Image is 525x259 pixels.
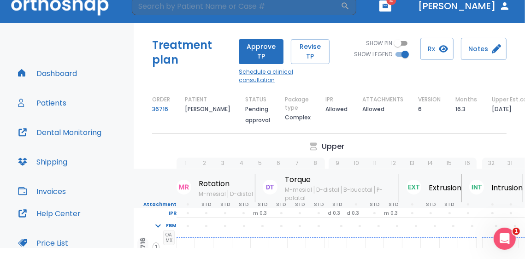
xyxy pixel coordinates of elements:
button: Shipping [12,151,73,173]
p: m 0.3 [253,209,267,218]
p: [PERSON_NAME] [185,104,230,115]
button: Notes [461,38,507,60]
p: 4 [240,159,243,167]
p: 8 [313,159,317,167]
span: 1 [153,242,159,252]
button: Price List [12,232,74,254]
span: SHOW PIN [366,39,392,47]
p: 6 [418,104,422,115]
p: VERSION [418,95,441,104]
a: 36716 [152,104,168,115]
p: STD [426,200,436,209]
span: D-distal [228,190,255,198]
button: Invoices [12,180,71,202]
p: Allowed [362,104,384,115]
p: [DATE] [492,104,512,115]
p: Rotation [199,178,255,189]
p: FBM [166,222,177,230]
span: M-mesial [285,186,314,194]
p: STD [314,200,324,209]
p: 31 [507,159,513,167]
p: 12 [391,159,396,167]
p: IPR [325,95,333,104]
span: M-mesial [199,190,228,198]
span: 1 [513,228,520,235]
p: Extrusion [429,182,461,194]
p: d 0.3 [347,209,359,218]
button: Dental Monitoring [12,121,107,143]
p: Upper [322,141,344,152]
p: 16 [465,159,470,167]
p: STATUS [245,95,266,104]
p: Allowed [325,104,348,115]
p: 9 [336,159,340,167]
p: 14 [428,159,433,167]
p: m 0.3 [384,209,398,218]
p: Months [455,95,477,104]
p: IPR [134,209,177,218]
h5: Treatment plan [152,38,228,67]
p: PATIENT [185,95,207,104]
p: STD [389,200,398,209]
p: 15 [446,159,452,167]
p: Pending approval [245,104,270,126]
p: 2 [203,159,206,167]
p: ORDER [152,95,170,104]
button: Rx [420,38,454,60]
p: Complex [285,112,311,123]
p: 16.3 [455,104,466,115]
span: OA MX [163,230,175,245]
p: ATTACHMENTS [362,95,403,104]
p: STD [220,200,230,209]
p: Intrusion [491,182,523,194]
p: 13 [409,159,414,167]
p: STD [295,200,305,209]
p: STD [332,200,342,209]
p: 32 [488,159,495,167]
iframe: Intercom live chat [494,228,516,250]
p: STD [445,200,454,209]
p: Torque [285,174,399,185]
button: Approve TP [239,39,283,64]
p: STD [370,200,379,209]
p: STD [201,200,211,209]
p: 6 [277,159,280,167]
span: B-bucctal [341,186,374,194]
p: 7 [295,159,299,167]
p: 10 [354,159,359,167]
p: STD [258,200,267,209]
p: d 0.3 [328,209,341,218]
p: 1 [185,159,187,167]
button: Dashboard [12,62,83,84]
button: Patients [12,92,72,114]
span: SHOW LEGEND [354,50,392,59]
p: Attachment [134,200,177,209]
button: Revise TP [291,39,330,64]
span: D-distal [314,186,341,194]
p: 3 [221,159,224,167]
p: STD [277,200,286,209]
span: P-palatal [285,186,383,202]
p: 5 [258,159,262,167]
p: STD [239,200,248,209]
p: 36716 [139,238,147,257]
a: Schedule a clinical consultation [239,68,329,84]
button: Help Center [12,202,86,224]
p: 11 [373,159,377,167]
p: Package type [285,95,311,112]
